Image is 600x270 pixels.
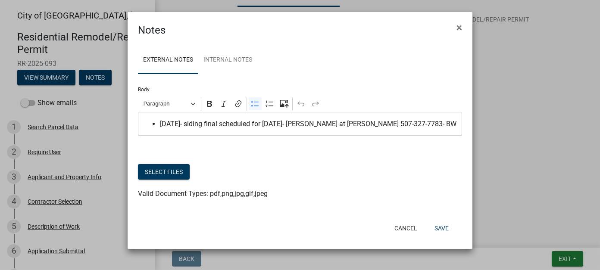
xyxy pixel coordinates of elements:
button: Paragraph, Heading [140,97,199,111]
div: Editor toolbar [138,96,462,112]
button: Select files [138,164,190,180]
span: Valid Document Types: pdf,png,jpg,gif,jpeg [138,189,268,198]
button: Close [450,16,469,40]
a: Internal Notes [198,47,257,74]
button: Save [428,220,456,236]
h4: Notes [138,22,166,38]
span: × [456,22,462,34]
span: [DATE]- siding final scheduled for [DATE]- [PERSON_NAME] at [PERSON_NAME] 507-327-7783- BW [160,119,458,129]
label: Body [138,87,150,92]
a: External Notes [138,47,198,74]
button: Cancel [387,220,424,236]
span: Paragraph [144,99,188,109]
div: Editor editing area: main. Press Alt+0 for help. [138,112,462,136]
